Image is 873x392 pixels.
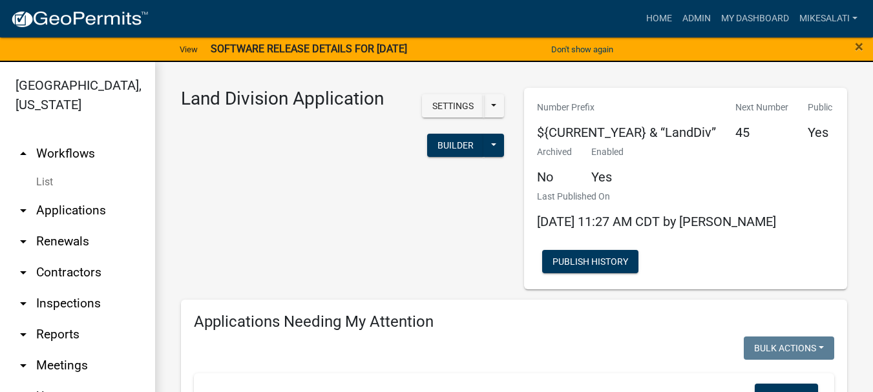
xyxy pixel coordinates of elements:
p: Next Number [735,101,788,114]
span: × [855,37,863,56]
a: Home [641,6,677,31]
h5: 45 [735,125,788,140]
h3: Land Division Application [181,88,384,110]
h5: No [537,169,572,185]
p: Last Published On [537,190,776,203]
i: arrow_drop_down [16,358,31,373]
button: Settings [422,94,484,118]
p: Archived [537,145,572,159]
wm-modal-confirm: Workflow Publish History [542,257,638,267]
a: Admin [677,6,716,31]
i: arrow_drop_up [16,146,31,161]
i: arrow_drop_down [16,203,31,218]
span: [DATE] 11:27 AM CDT by [PERSON_NAME] [537,214,776,229]
i: arrow_drop_down [16,265,31,280]
i: arrow_drop_down [16,234,31,249]
a: View [174,39,203,60]
button: Close [855,39,863,54]
button: Builder [427,134,484,157]
a: My Dashboard [716,6,794,31]
button: Bulk Actions [744,336,834,360]
h5: ${CURRENT_YEAR} & “LandDiv” [537,125,716,140]
p: Number Prefix [537,101,716,114]
i: arrow_drop_down [16,296,31,311]
p: Enabled [591,145,624,159]
button: Publish History [542,250,638,273]
h5: Yes [808,125,832,140]
strong: SOFTWARE RELEASE DETAILS FOR [DATE] [211,43,407,55]
h4: Applications Needing My Attention [194,313,834,331]
button: Don't show again [546,39,618,60]
a: MikeSalati [794,6,863,31]
h5: Yes [591,169,624,185]
p: Public [808,101,832,114]
i: arrow_drop_down [16,327,31,342]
